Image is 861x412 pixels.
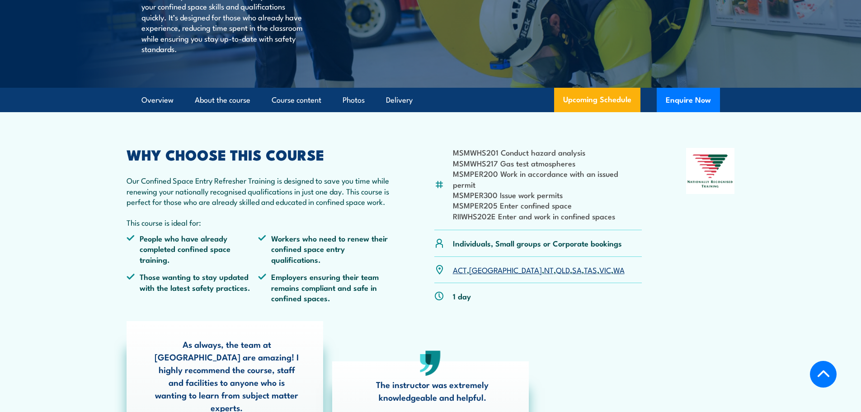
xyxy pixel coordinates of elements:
[195,88,250,112] a: About the course
[386,88,413,112] a: Delivery
[453,147,642,157] li: MSMWHS201 Conduct hazard analysis
[127,233,259,265] li: People who have already completed confined space training.
[453,291,471,301] p: 1 day
[613,264,625,275] a: WA
[657,88,720,112] button: Enquire Now
[556,264,570,275] a: QLD
[453,211,642,221] li: RIIWHS202E Enter and work in confined spaces
[127,271,259,303] li: Those wanting to stay updated with the latest safety practices.
[343,88,365,112] a: Photos
[453,158,642,168] li: MSMWHS217 Gas test atmospheres
[469,264,542,275] a: [GEOGRAPHIC_DATA]
[127,175,391,207] p: Our Confined Space Entry Refresher Training is designed to save you time while renewing your nati...
[258,233,390,265] li: Workers who need to renew their confined space entry qualifications.
[453,264,467,275] a: ACT
[544,264,554,275] a: NT
[453,200,642,210] li: MSMPER205 Enter confined space
[359,378,506,403] p: The instructor was extremely knowledgeable and helpful.
[453,189,642,200] li: MSMPER300 Issue work permits
[453,265,625,275] p: , , , , , , ,
[141,88,174,112] a: Overview
[599,264,611,275] a: VIC
[258,271,390,303] li: Employers ensuring their team remains compliant and safe in confined spaces.
[584,264,597,275] a: TAS
[453,168,642,189] li: MSMPER200 Work in accordance with an issued permit
[453,238,622,248] p: Individuals, Small groups or Corporate bookings
[272,88,321,112] a: Course content
[127,217,391,227] p: This course is ideal for:
[686,148,735,194] img: Nationally Recognised Training logo.
[554,88,640,112] a: Upcoming Schedule
[572,264,582,275] a: SA
[127,148,391,161] h2: WHY CHOOSE THIS COURSE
